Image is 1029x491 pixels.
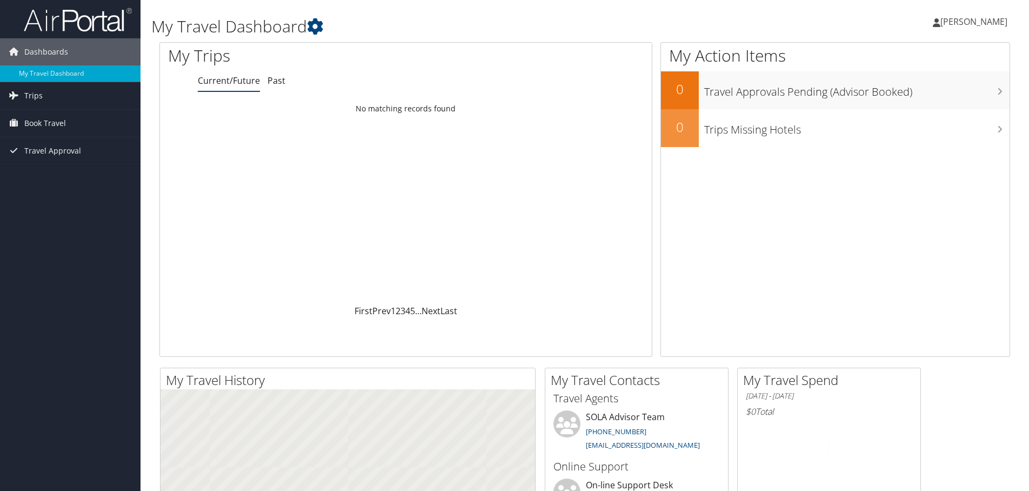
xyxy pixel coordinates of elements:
a: [EMAIL_ADDRESS][DOMAIN_NAME] [586,440,700,450]
a: Last [440,305,457,317]
h3: Travel Approvals Pending (Advisor Booked) [704,79,1010,99]
span: Book Travel [24,110,66,137]
a: 0Trips Missing Hotels [661,109,1010,147]
h6: [DATE] - [DATE] [746,391,912,401]
h3: Trips Missing Hotels [704,117,1010,137]
h1: My Travel Dashboard [151,15,729,38]
span: $0 [746,406,756,417]
a: Past [268,75,285,87]
h1: My Action Items [661,44,1010,67]
a: 3 [400,305,405,317]
a: Current/Future [198,75,260,87]
a: 5 [410,305,415,317]
span: Dashboards [24,38,68,65]
a: First [355,305,372,317]
h6: Total [746,406,912,417]
a: 2 [396,305,400,317]
li: SOLA Advisor Team [548,410,725,455]
h2: My Travel History [166,371,535,389]
span: … [415,305,422,317]
a: 0Travel Approvals Pending (Advisor Booked) [661,71,1010,109]
span: [PERSON_NAME] [940,16,1007,28]
img: airportal-logo.png [24,7,132,32]
a: 1 [391,305,396,317]
a: Prev [372,305,391,317]
td: No matching records found [160,99,652,118]
a: [PHONE_NUMBER] [586,427,646,436]
h3: Online Support [553,459,720,474]
h2: 0 [661,80,699,98]
h2: 0 [661,118,699,136]
span: Trips [24,82,43,109]
span: Travel Approval [24,137,81,164]
h2: My Travel Spend [743,371,920,389]
a: 4 [405,305,410,317]
a: Next [422,305,440,317]
h2: My Travel Contacts [551,371,728,389]
h3: Travel Agents [553,391,720,406]
a: [PERSON_NAME] [933,5,1018,38]
h1: My Trips [168,44,439,67]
